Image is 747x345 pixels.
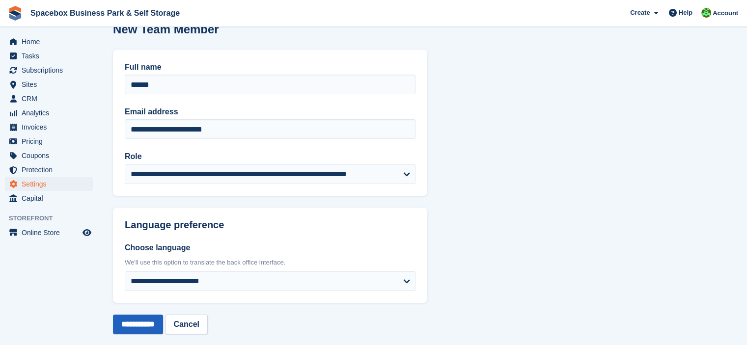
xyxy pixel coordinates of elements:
a: menu [5,35,93,49]
div: We'll use this option to translate the back office interface. [125,258,415,267]
h1: New Team Member [113,23,219,36]
a: menu [5,92,93,106]
h2: Language preference [125,219,415,231]
span: Online Store [22,226,81,239]
a: menu [5,106,93,120]
a: menu [5,163,93,177]
span: Invoices [22,120,81,134]
a: menu [5,134,93,148]
span: CRM [22,92,81,106]
span: Tasks [22,49,81,63]
span: Sites [22,78,81,91]
a: menu [5,191,93,205]
span: Account [713,8,738,18]
a: menu [5,177,93,191]
span: Home [22,35,81,49]
span: Create [630,8,650,18]
a: menu [5,49,93,63]
label: Email address [125,106,415,118]
a: Preview store [81,227,93,239]
span: Subscriptions [22,63,81,77]
span: Protection [22,163,81,177]
img: stora-icon-8386f47178a22dfd0bd8f6a31ec36ba5ce8667c1dd55bd0f319d3a0aa187defe.svg [8,6,23,21]
a: menu [5,78,93,91]
img: Brijesh Kumar [701,8,711,18]
a: menu [5,226,93,239]
label: Role [125,151,415,162]
a: Spacebox Business Park & Self Storage [27,5,184,21]
span: Capital [22,191,81,205]
span: Help [679,8,692,18]
a: Cancel [165,315,207,334]
a: menu [5,120,93,134]
label: Full name [125,61,415,73]
span: Storefront [9,213,98,223]
span: Settings [22,177,81,191]
a: menu [5,149,93,162]
span: Analytics [22,106,81,120]
span: Pricing [22,134,81,148]
span: Coupons [22,149,81,162]
a: menu [5,63,93,77]
label: Choose language [125,242,415,254]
